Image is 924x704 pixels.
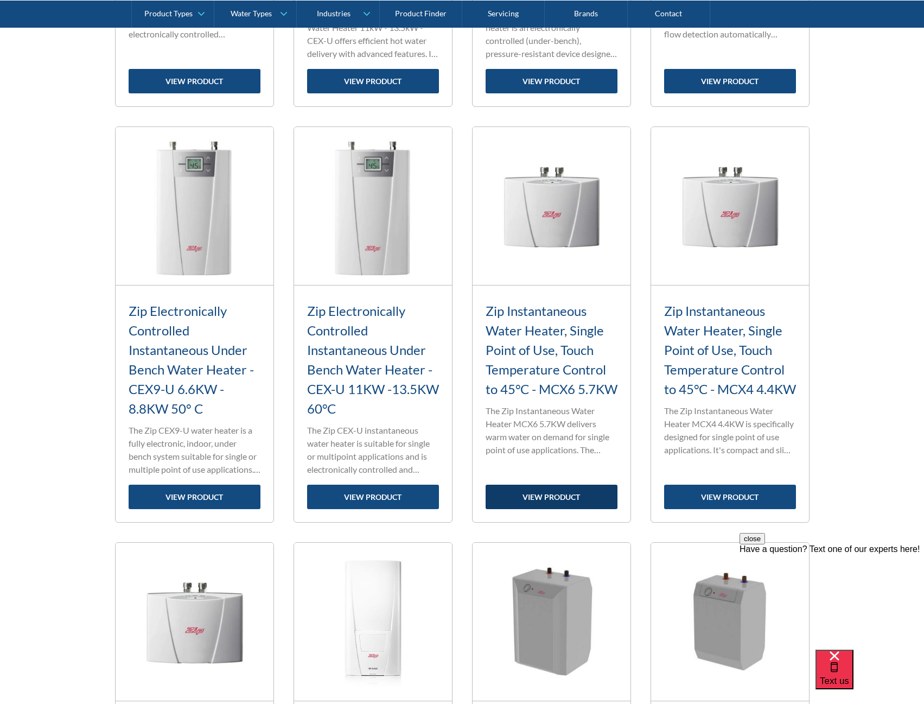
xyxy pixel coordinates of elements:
[651,543,809,701] img: Zip Tudor Under Sink Water Heater - 5 Litre Capacity
[307,485,439,509] a: view product
[294,127,452,285] img: Zip Electronically Controlled Instantaneous Under Bench Water Heater - CEX-U 11KW -13.5KW 60°C
[294,543,452,701] img: Zip 3 Phase, Fixed Instantaneous Electric Water Heater 27kW - DBX27
[144,9,193,18] div: Product Types
[116,543,273,701] img: Zip Instantaneous Water Heater, Single Point of Use, Touch Temperature Control to 45°C - MCX3 3.5KW
[473,127,630,285] img: Zip Instantaneous Water Heater, Single Point of Use, Touch Temperature Control to 45°C - MCX6 5.7KW
[317,9,351,18] div: Industries
[129,301,260,418] h3: Zip Electronically Controlled Instantaneous Under Bench Water Heater - CEX9-U 6.6KW - 8.8KW 50° C
[129,69,260,93] a: view product
[473,543,630,701] img: Zip Tudor Under Sink Water Storage - 10 Litre
[486,8,617,60] p: The CEX-U instantaneous water heater is an electronically controlled (under-bench), pressure-resi...
[486,404,617,456] p: The Zip Instantaneous Water Heater MCX6 5.7KW delivers warm water on demand for single point of u...
[231,9,272,18] div: Water Types
[815,650,924,704] iframe: podium webchat widget bubble
[664,301,796,399] h3: Zip Instantaneous Water Heater, Single Point of Use, Touch Temperature Control to 45°C - MCX4 4.4KW
[740,533,924,663] iframe: podium webchat widget prompt
[664,485,796,509] a: view product
[486,485,617,509] a: view product
[664,404,796,456] p: The Zip Instantaneous Water Heater MCX4 4.4KW is specifically designed for single point of use ap...
[486,69,617,93] a: view product
[486,301,617,399] h3: Zip Instantaneous Water Heater, Single Point of Use, Touch Temperature Control to 45°C - MCX6 5.7KW
[129,424,260,476] p: The Zip CEX9-U water heater is a fully electronic, indoor, under bench system suitable for single...
[664,69,796,93] a: view product
[307,69,439,93] a: view product
[116,127,273,285] img: Zip Electronically Controlled Instantaneous Under Bench Water Heater - CEX9-U 6.6KW - 8.8KW 50° C
[307,301,439,418] h3: Zip Electronically Controlled Instantaneous Under Bench Water Heater - CEX-U 11KW -13.5KW 60°C
[307,8,439,60] p: The Zip Instantaneous Electric Water Heater 11kW - 13.5kW - CEX-U offers efficient hot water deli...
[307,424,439,476] p: The Zip CEX-U instantaneous water heater is suitable for single or multipoint applications and is...
[129,485,260,509] a: view product
[651,127,809,285] img: Zip Instantaneous Water Heater, Single Point of Use, Touch Temperature Control to 45°C - MCX4 4.4KW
